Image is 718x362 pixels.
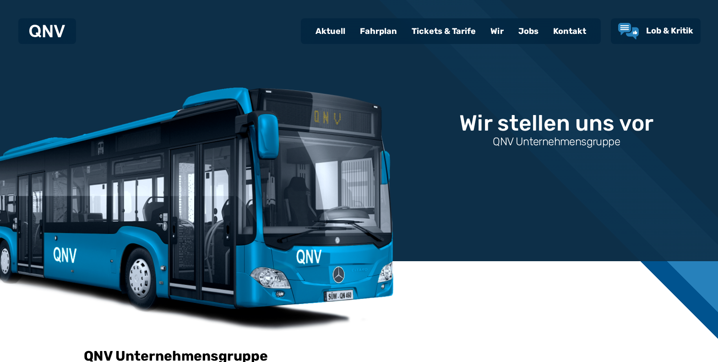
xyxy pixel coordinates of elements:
a: Jobs [511,19,546,43]
a: Lob & Kritik [618,23,693,39]
a: Tickets & Tarife [404,19,483,43]
h3: QNV Unternehmensgruppe [493,134,620,149]
img: QNV Logo [29,25,65,38]
h1: Wir stellen uns vor [459,112,653,134]
a: Kontakt [546,19,593,43]
span: Lob & Kritik [646,26,693,36]
a: Aktuell [308,19,353,43]
a: QNV Logo [29,22,65,40]
a: Fahrplan [353,19,404,43]
a: Wir [483,19,511,43]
